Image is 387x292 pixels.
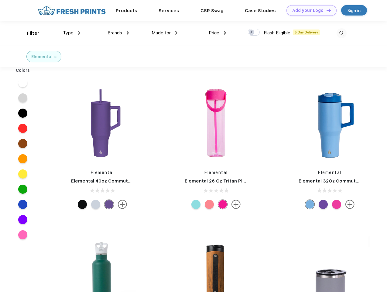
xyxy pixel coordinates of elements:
a: Elemental 40oz Commuter Tumbler [71,178,153,184]
div: Ocean Blue [305,200,314,209]
img: func=resize&h=266 [289,82,370,163]
div: Berry breeze [191,200,200,209]
a: Elemental 26 Oz Tritan Plastic Water Bottle [185,178,285,184]
a: Elemental [318,170,341,175]
img: DT [327,9,331,12]
a: CSR Swag [200,8,224,13]
img: dropdown.png [175,31,177,35]
div: Elemental [31,54,53,60]
span: Type [63,30,74,36]
img: func=resize&h=266 [176,82,256,163]
div: Colors [11,67,35,74]
img: filter_cancel.svg [54,56,57,58]
div: Filter [27,30,39,37]
img: dropdown.png [127,31,129,35]
img: desktop_search.svg [337,28,347,38]
div: Hot Pink [332,200,341,209]
span: Made for [152,30,171,36]
img: func=resize&h=266 [62,82,143,163]
img: more.svg [345,200,354,209]
div: Purple [104,200,114,209]
a: Sign in [341,5,367,16]
img: more.svg [118,200,127,209]
div: Black Speckle [78,200,87,209]
a: Elemental 32Oz Commuter Tumbler [299,178,381,184]
div: Rose [205,200,214,209]
img: dropdown.png [224,31,226,35]
img: more.svg [231,200,241,209]
a: Services [159,8,179,13]
a: Elemental [204,170,228,175]
img: fo%20logo%202.webp [36,5,108,16]
a: Products [116,8,137,13]
a: Elemental [91,170,114,175]
div: Aurora Dream [91,200,100,209]
span: 5 Day Delivery [293,30,320,35]
div: Sign in [348,7,361,14]
img: dropdown.png [78,31,80,35]
span: Flash Eligible [264,30,290,36]
span: Brands [108,30,122,36]
div: Add your Logo [292,8,324,13]
div: Hot pink [218,200,227,209]
div: Purple [319,200,328,209]
span: Price [209,30,219,36]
